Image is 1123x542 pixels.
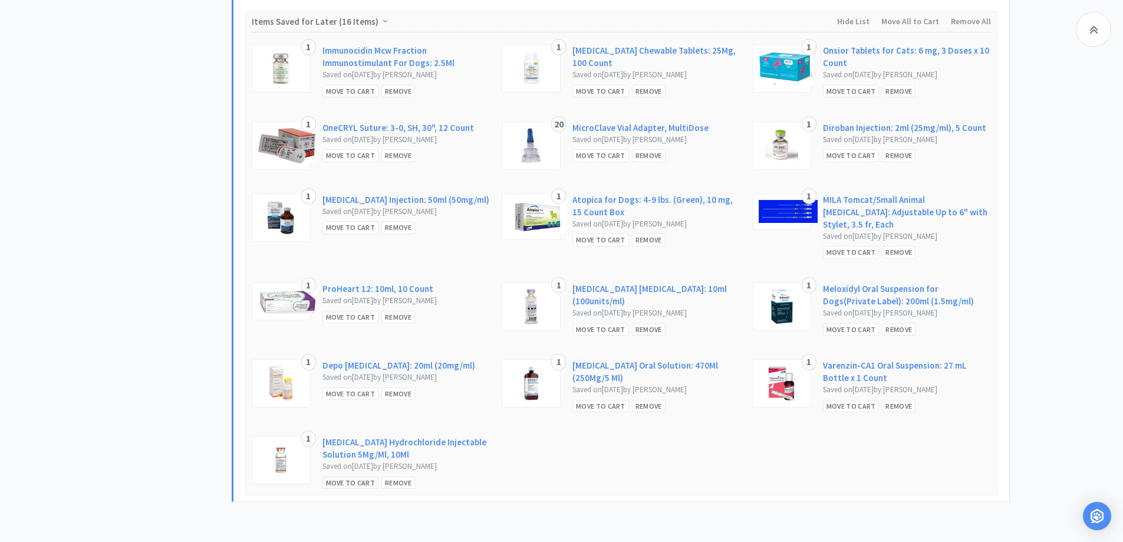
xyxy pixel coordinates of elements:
div: 1 [802,354,816,370]
div: Move to Cart [322,311,379,323]
img: 3e5f23ef45564bb898f2644aef8663c2_12773.png [759,200,818,223]
div: Saved on [DATE] by [PERSON_NAME] [322,461,490,473]
div: 1 [301,188,316,205]
div: Remove [882,246,915,258]
div: 1 [802,116,816,133]
div: Move to Cart [322,85,379,97]
div: Saved on [DATE] by [PERSON_NAME] [322,69,490,81]
a: Immunocidin Mcw Fraction Immunostimulant For Dogs: 2.5Ml [322,44,490,69]
div: Saved on [DATE] by [PERSON_NAME] [572,69,740,81]
a: [MEDICAL_DATA] Injection: 50ml (50mg/ml) [322,193,489,206]
img: 077a1c0ae645428e9485c90d8aa872ee_18303.png [521,128,541,163]
div: Move to Cart [572,400,629,412]
div: Remove [632,85,666,97]
div: Move to Cart [572,149,629,162]
div: Move to Cart [322,149,379,162]
span: Remove All [951,16,991,27]
a: [MEDICAL_DATA] Oral Solution: 470Ml (250Mg/5 Ml) [572,359,740,384]
div: 1 [802,277,816,294]
img: 7f02e02dc30442ecb2e4384b6a47abab_149906.png [759,51,813,86]
div: Move to Cart [322,477,379,489]
div: 1 [551,188,566,205]
img: 3ab9c28bff694556a730d4449d128b3a_226415.png [521,366,541,401]
a: MicroClave Vial Adapter, MultiDose [572,121,709,134]
div: Remove [381,387,415,400]
div: Saved on [DATE] by [PERSON_NAME] [823,307,991,320]
a: Depo [MEDICAL_DATA]: 20ml (20mg/ml) [322,359,475,372]
div: 1 [301,116,316,133]
img: a98041f1dc8c4f32b10c693f084e58e3_600219.png [267,442,295,478]
img: bca28a9e5f8c483784fa7a5577a2b30b_209217.png [265,200,296,235]
img: c9ed39879f8344c1806b6261f2f00580_300626.png [258,289,317,314]
img: ed0664083c9f40528aff2eb2f7a0b3ab_221721.png [765,128,798,163]
div: Saved on [DATE] by [PERSON_NAME] [572,134,740,146]
div: Remove [632,149,666,162]
div: Remove [632,234,666,246]
img: 2e70a740b6be45aa84fe988424c6873a_134.png [269,366,293,401]
div: Remove [381,311,415,323]
div: Saved on [DATE] by [PERSON_NAME] [322,134,490,146]
div: Remove [882,400,915,412]
div: 1 [802,39,816,55]
div: Saved on [DATE] by [PERSON_NAME] [572,218,740,231]
div: Remove [381,221,415,234]
div: 1 [802,188,816,205]
div: Saved on [DATE] by [PERSON_NAME] [823,384,991,396]
a: Diroban Injection: 2ml (25mg/ml), 5 Count [823,121,986,134]
div: 1 [551,277,566,294]
a: Meloxidyl Oral Suspension for Dogs(Private Label): 200ml (1.5mg/ml) [823,283,991,307]
a: [MEDICAL_DATA] [MEDICAL_DATA]: 10ml (100units/ml) [572,283,740,307]
div: Saved on [DATE] by [PERSON_NAME] [322,206,490,218]
div: Remove [381,85,415,97]
div: Remove [632,323,666,336]
a: ProHeart 12: 10ml, 10 Count [322,283,433,295]
a: [MEDICAL_DATA] Chewable Tablets: 25Mg, 100 Count [572,44,740,69]
img: 1b27e84c1f3b43cfa568cee45c29241c_173075.png [508,200,567,234]
div: Remove [882,323,915,336]
div: Saved on [DATE] by [PERSON_NAME] [823,134,991,146]
div: Saved on [DATE] by [PERSON_NAME] [823,231,991,243]
span: Move All to Cart [881,16,939,27]
div: Move to Cart [823,149,880,162]
img: 20b0a996b71544ceae4cfad3bb4e364f_586010.png [764,366,799,401]
span: Hide List [837,16,870,27]
div: Move to Cart [322,387,379,400]
div: Remove [632,400,666,412]
span: Items Saved for Later ( ) [252,16,381,27]
img: 203b4f190c8e43b189b683506eac0810_6908.png [258,128,316,163]
img: 46c7adf86125413ea94bcf3ac1dda1ca_538690.png [521,51,542,86]
img: e90e8a2797354ec8853ef2c1e4ea77b8_13244.png [524,289,538,324]
div: Move to Cart [823,85,880,97]
div: Remove [882,85,915,97]
a: Atopica for Dogs: 4-9 lbs. (Green), 10 mg, 15 Count Box [572,193,740,218]
div: 1 [551,39,566,55]
div: 20 [551,116,566,133]
div: Move to Cart [322,221,379,234]
div: Saved on [DATE] by [PERSON_NAME] [322,295,490,307]
a: [MEDICAL_DATA] Hydrochloride Injectable Solution 5Mg/Ml, 10Ml [322,436,490,461]
div: Move to Cart [572,85,629,97]
div: Saved on [DATE] by [PERSON_NAME] [322,372,490,384]
div: 1 [301,39,316,55]
div: 1 [301,431,316,447]
div: Move to Cart [823,400,880,412]
a: MILA Tomcat/Small Animal [MEDICAL_DATA]: Adjustable Up to 6" with Stylet, 3.5 fr, Each [823,193,991,231]
div: 1 [301,354,316,370]
div: Saved on [DATE] by [PERSON_NAME] [572,384,740,396]
a: Varenzin-CA1 Oral Suspension: 27 mL Bottle x 1 Count [823,359,991,384]
span: 16 Items [342,16,376,27]
div: Remove [882,149,915,162]
img: 9ddb80fea1134d5ea9dd709a7804c855_6244.png [270,51,291,86]
div: Move to Cart [823,323,880,336]
div: Move to Cart [823,246,880,258]
img: 2377d0e8066740ed8c9aa39e806cf796_353045.png [770,289,793,324]
a: OneCRYL Suture: 3-0, SH, 30", 12 Count [322,121,474,134]
div: Move to Cart [572,234,629,246]
div: 1 [301,277,316,294]
div: Remove [381,149,415,162]
div: Open Intercom Messenger [1083,502,1111,530]
div: Saved on [DATE] by [PERSON_NAME] [823,69,991,81]
a: Onsior Tablets for Cats: 6 mg, 3 Doses x 10 Count [823,44,991,69]
div: Move to Cart [572,323,629,336]
div: Saved on [DATE] by [PERSON_NAME] [572,307,740,320]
